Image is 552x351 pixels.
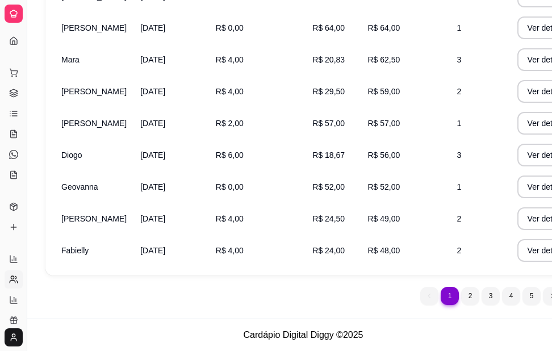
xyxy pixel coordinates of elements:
[61,55,80,64] span: Mara
[367,151,400,160] span: R$ 56,00
[216,119,244,128] span: R$ 2,00
[312,151,345,160] span: R$ 18,67
[216,182,244,191] span: R$ 0,00
[367,182,400,191] span: R$ 52,00
[457,55,462,64] span: 3
[216,246,244,255] span: R$ 4,00
[140,87,165,96] span: [DATE]
[367,23,400,32] span: R$ 64,00
[457,214,462,223] span: 2
[140,119,165,128] span: [DATE]
[457,119,462,128] span: 1
[441,287,459,305] li: pagination item 1 active
[140,214,165,223] span: [DATE]
[312,55,345,64] span: R$ 20,83
[61,151,82,160] span: Diogo
[216,214,244,223] span: R$ 4,00
[461,287,479,305] li: pagination item 2
[312,87,345,96] span: R$ 29,50
[140,182,165,191] span: [DATE]
[312,246,345,255] span: R$ 24,00
[367,119,400,128] span: R$ 57,00
[61,246,89,255] span: Fabielly
[367,246,400,255] span: R$ 48,00
[61,87,127,96] span: [PERSON_NAME]
[61,214,127,223] span: [PERSON_NAME]
[457,182,462,191] span: 1
[216,151,244,160] span: R$ 6,00
[502,287,520,305] li: pagination item 4
[140,246,165,255] span: [DATE]
[312,182,345,191] span: R$ 52,00
[140,151,165,160] span: [DATE]
[216,23,244,32] span: R$ 0,00
[61,23,127,32] span: [PERSON_NAME]
[312,119,345,128] span: R$ 57,00
[61,119,127,128] span: [PERSON_NAME]
[482,287,500,305] li: pagination item 3
[140,23,165,32] span: [DATE]
[312,23,345,32] span: R$ 64,00
[216,55,244,64] span: R$ 4,00
[61,182,98,191] span: Geovanna
[457,23,462,32] span: 1
[367,55,400,64] span: R$ 62,50
[140,55,165,64] span: [DATE]
[367,214,400,223] span: R$ 49,00
[216,87,244,96] span: R$ 4,00
[367,87,400,96] span: R$ 59,00
[457,246,462,255] span: 2
[457,151,462,160] span: 3
[312,214,345,223] span: R$ 24,50
[522,287,541,305] li: pagination item 5
[457,87,462,96] span: 2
